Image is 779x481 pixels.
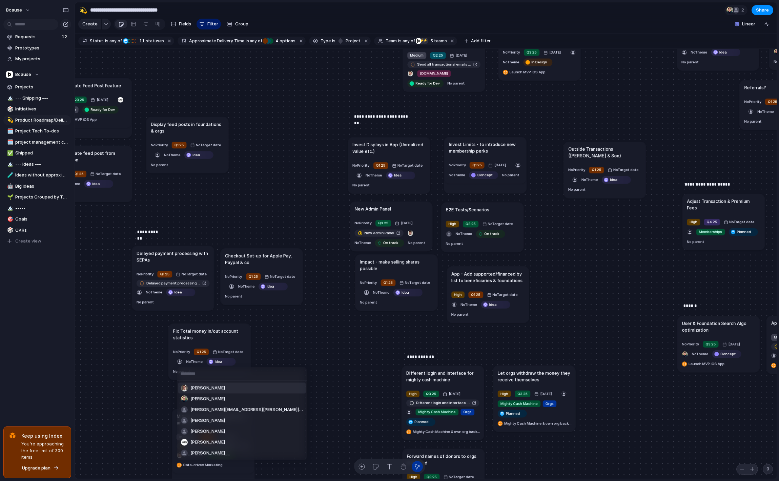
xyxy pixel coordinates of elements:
span: [PERSON_NAME] [190,439,225,446]
span: [PERSON_NAME] [190,385,225,392]
span: [PERSON_NAME] [190,417,225,424]
span: [PERSON_NAME] [190,450,225,457]
span: [PERSON_NAME][EMAIL_ADDRESS][PERSON_NAME][DOMAIN_NAME] [190,406,303,413]
span: [PERSON_NAME] [190,396,225,402]
span: [PERSON_NAME] [190,428,225,435]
